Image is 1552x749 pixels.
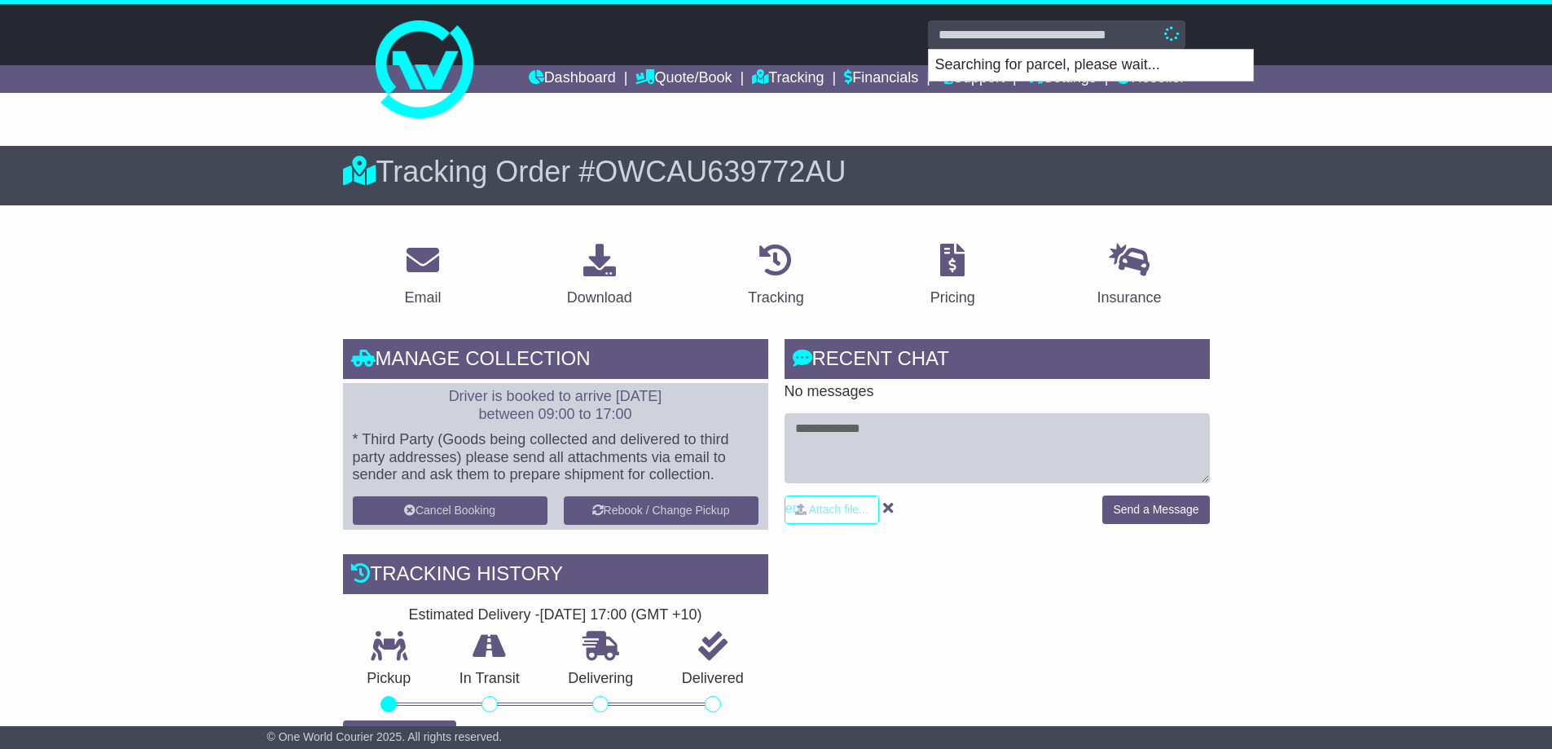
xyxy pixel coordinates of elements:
[737,238,814,315] a: Tracking
[267,730,503,743] span: © One World Courier 2025. All rights reserved.
[657,670,768,688] p: Delivered
[635,65,732,93] a: Quote/Book
[564,496,758,525] button: Rebook / Change Pickup
[556,238,643,315] a: Download
[785,383,1210,401] p: No messages
[920,238,986,315] a: Pricing
[785,339,1210,383] div: RECENT CHAT
[1097,287,1162,309] div: Insurance
[393,238,451,315] a: Email
[748,287,803,309] div: Tracking
[752,65,824,93] a: Tracking
[343,154,1210,189] div: Tracking Order #
[343,720,456,749] button: View Full Tracking
[844,65,918,93] a: Financials
[353,388,758,423] p: Driver is booked to arrive [DATE] between 09:00 to 17:00
[929,50,1253,81] p: Searching for parcel, please wait...
[435,670,544,688] p: In Transit
[343,339,768,383] div: Manage collection
[404,287,441,309] div: Email
[544,670,658,688] p: Delivering
[595,155,846,188] span: OWCAU639772AU
[930,287,975,309] div: Pricing
[1102,496,1209,524] button: Send a Message
[343,670,436,688] p: Pickup
[353,431,758,484] p: * Third Party (Goods being collected and delivered to third party addresses) please send all atta...
[343,554,768,598] div: Tracking history
[567,287,632,309] div: Download
[343,606,768,624] div: Estimated Delivery -
[353,496,547,525] button: Cancel Booking
[529,65,616,93] a: Dashboard
[540,606,702,624] div: [DATE] 17:00 (GMT +10)
[1087,238,1172,315] a: Insurance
